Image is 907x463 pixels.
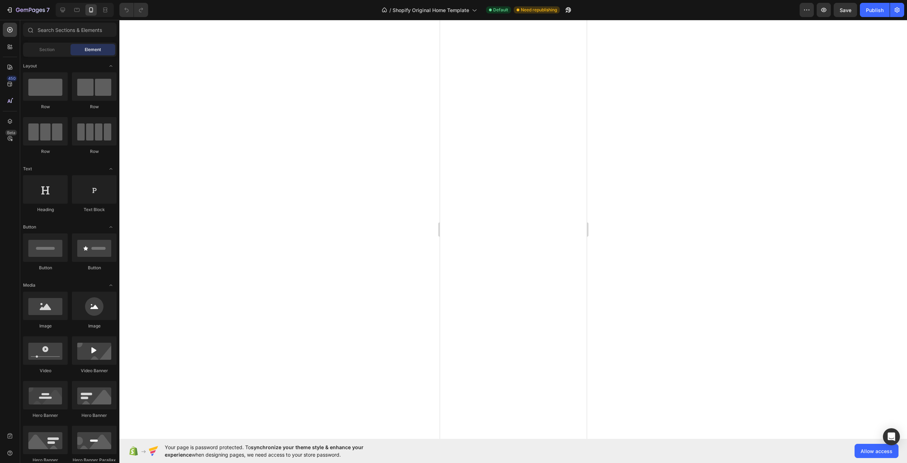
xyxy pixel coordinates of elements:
div: Undo/Redo [119,3,148,17]
div: Row [23,104,68,110]
div: Row [72,148,117,155]
div: Publish [866,6,884,14]
span: Toggle open [105,280,117,291]
span: synchronize your theme style & enhance your experience [165,444,364,458]
div: Video [23,368,68,374]
button: Publish [860,3,890,17]
div: 450 [7,76,17,81]
span: Layout [23,63,37,69]
span: Element [85,46,101,53]
span: Button [23,224,36,230]
button: 7 [3,3,53,17]
span: Media [23,282,35,288]
span: Save [840,7,851,13]
span: Section [39,46,55,53]
input: Search Sections & Elements [23,23,117,37]
div: Image [23,323,68,329]
span: Default [493,7,508,13]
iframe: Design area [440,20,587,439]
span: Toggle open [105,163,117,175]
div: Row [23,148,68,155]
span: Toggle open [105,221,117,233]
div: Heading [23,206,68,213]
div: Button [72,265,117,271]
span: Text [23,166,32,172]
span: Your page is password protected. To when designing pages, we need access to your store password. [165,443,391,458]
div: Open Intercom Messenger [883,428,900,445]
div: Hero Banner [23,412,68,419]
span: / [389,6,391,14]
div: Hero Banner [72,412,117,419]
span: Toggle open [105,60,117,72]
p: 7 [46,6,50,14]
span: Need republishing [521,7,557,13]
button: Save [834,3,857,17]
div: Row [72,104,117,110]
div: Text Block [72,206,117,213]
div: Image [72,323,117,329]
button: Allow access [855,444,898,458]
span: Shopify Original Home Template [393,6,469,14]
div: Video Banner [72,368,117,374]
div: Button [23,265,68,271]
span: Allow access [861,447,892,455]
div: Beta [5,130,17,136]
